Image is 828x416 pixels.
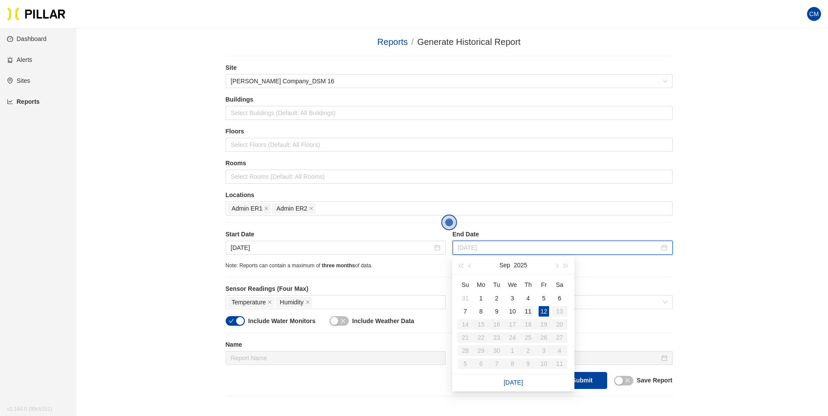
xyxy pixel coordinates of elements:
div: 31 [460,293,471,303]
span: close [268,300,272,305]
a: dashboardDashboard [7,35,47,42]
span: Temperature [232,297,266,307]
span: check [229,318,234,324]
label: Locations [226,191,673,200]
span: / [411,37,414,47]
div: 3 [507,293,518,303]
label: Buildings [226,95,673,104]
label: Rooms [226,159,673,168]
td: 2025-09-08 [473,305,489,318]
div: 8 [476,306,486,317]
label: Name [226,340,446,349]
td: 2025-09-07 [457,305,473,318]
td: 2025-09-06 [552,292,567,305]
div: 4 [523,293,533,303]
input: Sep 10, 2025 [231,243,433,252]
td: 2025-08-31 [457,292,473,305]
span: three months [322,263,355,269]
button: 2025 [514,256,527,274]
span: Admin ER2 [276,204,307,213]
a: environmentSites [7,77,30,84]
span: Generate Historical Report [417,37,521,47]
img: Pillar Technologies [7,7,65,21]
label: Save Report [637,376,673,385]
td: 2025-09-09 [489,305,505,318]
span: Humidity [280,297,303,307]
span: close [309,206,313,211]
td: 2025-09-02 [489,292,505,305]
td: 2025-09-04 [520,292,536,305]
button: Open the dialog [441,215,457,230]
div: 5 [539,293,549,303]
span: close [340,318,346,324]
th: We [505,278,520,292]
div: 1 [476,293,486,303]
div: 6 [554,293,565,303]
a: alertAlerts [7,56,32,63]
span: CM [809,7,819,21]
div: 7 [460,306,471,317]
button: Sep [499,256,510,274]
th: Mo [473,278,489,292]
td: 2025-09-05 [536,292,552,305]
span: Admin ER1 [232,204,263,213]
a: [DATE] [504,379,523,386]
label: Start Date [226,230,446,239]
label: Sensor Readings (Four Max) [226,284,446,293]
td: 2025-09-03 [505,292,520,305]
span: close [264,206,268,211]
td: 2025-09-11 [520,305,536,318]
div: 12 [539,306,549,317]
th: Th [520,278,536,292]
span: close [306,300,310,305]
span: close [625,378,630,383]
td: 2025-09-01 [473,292,489,305]
button: Submit [557,372,607,389]
label: Floors [226,127,673,136]
th: Fr [536,278,552,292]
a: Reports [377,37,408,47]
th: Tu [489,278,505,292]
label: End Date [453,230,673,239]
div: 10 [507,306,518,317]
label: Site [226,63,673,72]
span: Weitz Company_DSM 16 [231,75,667,88]
input: Report Name [226,351,446,365]
a: line-chartReports [7,98,40,105]
div: 11 [523,306,533,317]
div: 9 [491,306,502,317]
th: Su [457,278,473,292]
td: 2025-09-12 [536,305,552,318]
th: Sa [552,278,567,292]
td: 2025-09-10 [505,305,520,318]
div: 2 [491,293,502,303]
div: Note: Reports can contain a maximum of of data. [226,262,673,270]
input: Sep 12, 2025 [458,243,660,252]
label: Include Water Monitors [248,317,316,326]
label: Include Weather Data [352,317,414,326]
